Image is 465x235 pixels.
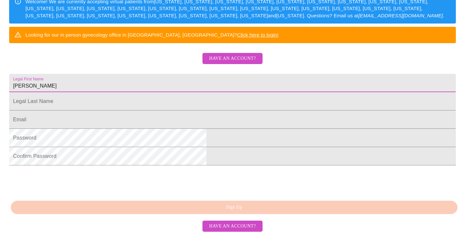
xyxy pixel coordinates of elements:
button: Have an account? [202,221,262,232]
span: Have an account? [209,55,256,63]
a: Have an account? [201,60,264,65]
a: Have an account? [201,223,264,228]
span: Have an account? [209,222,256,230]
button: Have an account? [202,53,262,64]
div: Looking for our in person gynecology office in [GEOGRAPHIC_DATA], [GEOGRAPHIC_DATA]? [25,29,279,41]
a: Click here to login! [237,32,279,38]
em: [EMAIL_ADDRESS][DOMAIN_NAME] [359,13,443,18]
iframe: reCAPTCHA [9,169,108,194]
